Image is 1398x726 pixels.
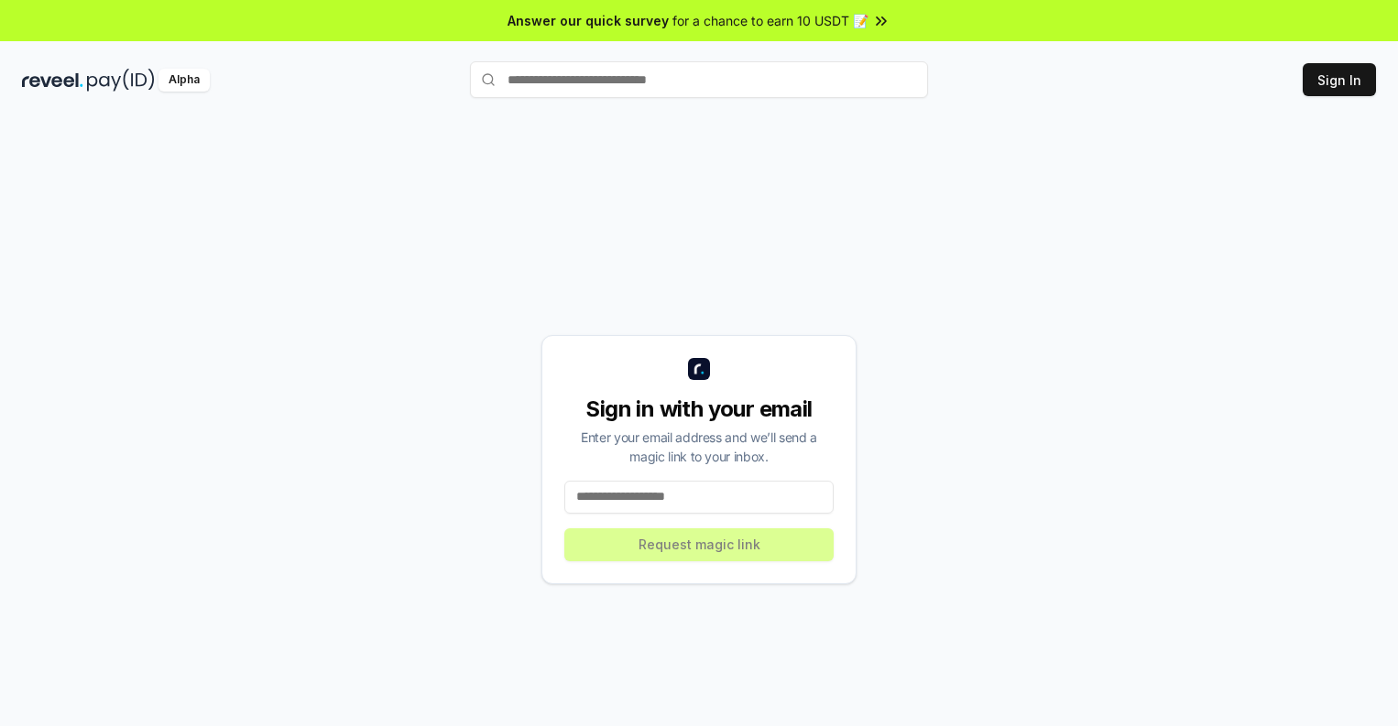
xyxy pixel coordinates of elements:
[22,69,83,92] img: reveel_dark
[508,11,669,30] span: Answer our quick survey
[1303,63,1376,96] button: Sign In
[564,428,834,466] div: Enter your email address and we’ll send a magic link to your inbox.
[564,395,834,424] div: Sign in with your email
[87,69,155,92] img: pay_id
[688,358,710,380] img: logo_small
[672,11,868,30] span: for a chance to earn 10 USDT 📝
[158,69,210,92] div: Alpha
